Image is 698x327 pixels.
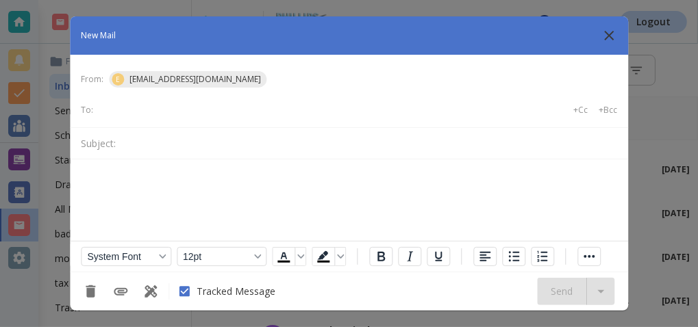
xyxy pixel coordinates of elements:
button: Reveal or hide additional toolbar items [577,247,601,266]
p: +Cc [573,104,588,116]
iframe: Rich Text Area [70,159,628,241]
span: Tracked Message [197,285,275,298]
button: Font size 12pt [177,247,267,266]
span: [EMAIL_ADDRESS][DOMAIN_NAME] [124,73,266,86]
span: 12pt [183,251,250,262]
button: +Bcc [593,99,623,122]
p: From: [81,73,103,86]
p: E [116,73,120,86]
div: Text color Black [272,247,306,266]
button: Bullet list [502,247,525,266]
button: Font System Font [81,247,171,266]
button: Underline [427,247,450,266]
p: +Bcc [599,104,617,116]
button: Bold [369,247,392,266]
p: To: [81,104,93,116]
p: New Mail [81,29,116,42]
button: Discard [78,279,103,304]
div: Background color Black [312,247,346,266]
button: +Cc [568,99,593,122]
button: Add Attachment [108,279,133,304]
div: E[EMAIL_ADDRESS][DOMAIN_NAME] [109,71,266,88]
button: Numbered list [531,247,554,266]
span: System Font [87,251,154,262]
button: Use Template [138,279,163,304]
p: Subject: [81,136,116,150]
button: Italic [398,247,421,266]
